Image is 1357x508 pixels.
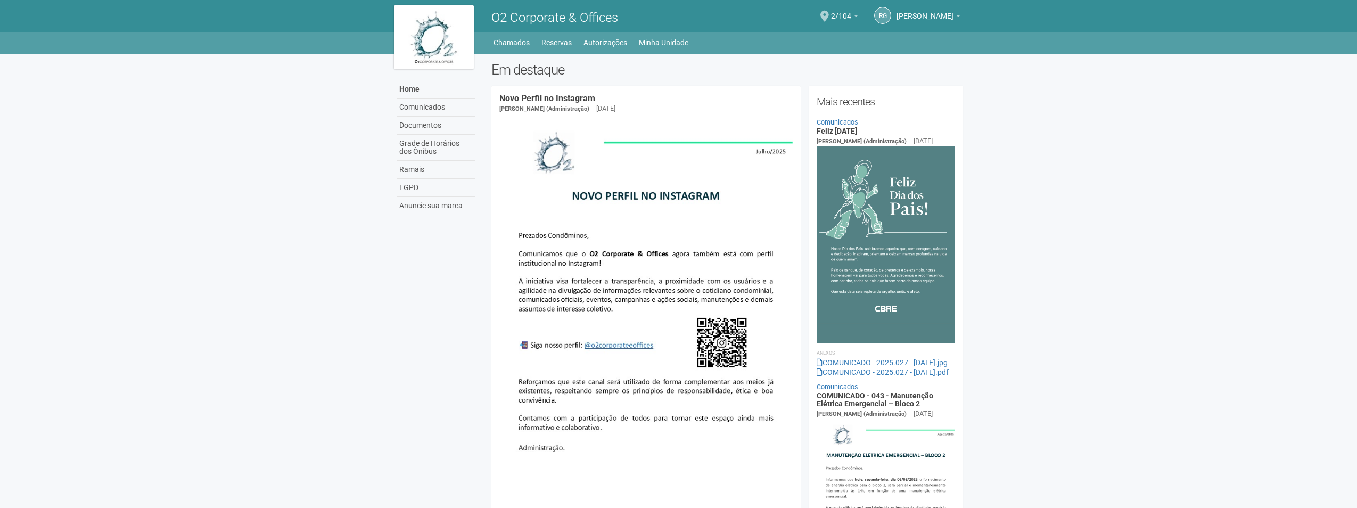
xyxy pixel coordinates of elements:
[541,35,572,50] a: Reservas
[397,117,475,135] a: Documentos
[491,10,618,25] span: O2 Corporate & Offices
[596,104,615,113] div: [DATE]
[817,411,907,417] span: [PERSON_NAME] (Administração)
[394,5,474,69] img: logo.jpg
[831,13,858,22] a: 2/104
[897,2,953,20] span: Rômulo Gonçalves Ramos
[494,35,530,50] a: Chamados
[499,93,595,103] a: Novo Perfil no Instagram
[397,135,475,161] a: Grade de Horários dos Ônibus
[874,7,891,24] a: RG
[817,118,858,126] a: Comunicados
[817,348,956,358] li: Anexos
[491,62,964,78] h2: Em destaque
[914,136,933,146] div: [DATE]
[397,80,475,99] a: Home
[914,409,933,419] div: [DATE]
[639,35,688,50] a: Minha Unidade
[397,99,475,117] a: Comunicados
[397,179,475,197] a: LGPD
[583,35,627,50] a: Autorizações
[397,197,475,215] a: Anuncie sua marca
[817,383,858,391] a: Comunicados
[397,161,475,179] a: Ramais
[817,94,956,110] h2: Mais recentes
[817,391,933,408] a: COMUNICADO - 043 - Manutenção Elétrica Emergencial – Bloco 2
[817,127,857,135] a: Feliz [DATE]
[817,358,948,367] a: COMUNICADO - 2025.027 - [DATE].jpg
[831,2,851,20] span: 2/104
[499,105,589,112] span: [PERSON_NAME] (Administração)
[817,138,907,145] span: [PERSON_NAME] (Administração)
[817,146,956,343] img: COMUNICADO%20-%202025.027%20-%20Dia%20dos%20Pais.jpg
[817,368,949,376] a: COMUNICADO - 2025.027 - [DATE].pdf
[897,13,960,22] a: [PERSON_NAME]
